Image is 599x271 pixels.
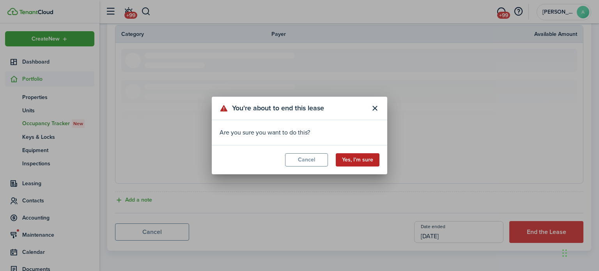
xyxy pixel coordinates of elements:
[336,153,379,166] button: Yes, I'm sure
[220,128,379,137] div: Are you sure you want to do this?
[562,241,567,265] div: Drag
[232,103,324,113] span: You're about to end this lease
[560,234,599,271] iframe: Chat Widget
[285,153,328,166] button: Cancel
[368,102,381,115] button: Close modal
